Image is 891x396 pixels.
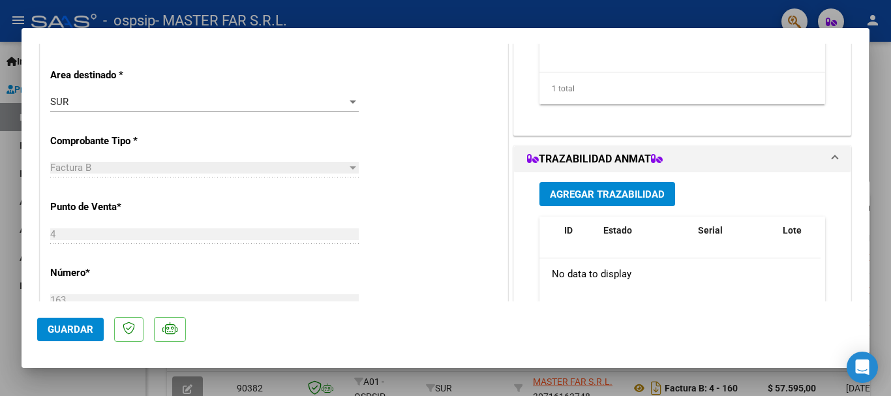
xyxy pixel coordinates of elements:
span: ID [564,225,573,236]
h1: TRAZABILIDAD ANMAT [527,151,663,167]
p: Area destinado * [50,68,185,83]
span: Serial [698,225,723,236]
div: No data to display [539,258,821,291]
span: Lote [783,225,802,236]
span: SUR [50,96,68,108]
p: Punto de Venta [50,200,185,215]
button: Agregar Trazabilidad [539,182,675,206]
datatable-header-cell: Serial [693,217,778,260]
datatable-header-cell: ID [559,217,598,260]
p: Comprobante Tipo * [50,134,185,149]
div: 1 total [539,72,825,105]
datatable-header-cell: Lote [778,217,833,260]
mat-expansion-panel-header: TRAZABILIDAD ANMAT [514,146,851,172]
button: Guardar [37,318,104,341]
p: Número [50,266,185,281]
span: Agregar Trazabilidad [550,189,665,200]
span: Guardar [48,324,93,335]
span: Factura B [50,162,91,174]
span: Estado [603,225,632,236]
div: Open Intercom Messenger [847,352,878,383]
datatable-header-cell: Estado [598,217,693,260]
